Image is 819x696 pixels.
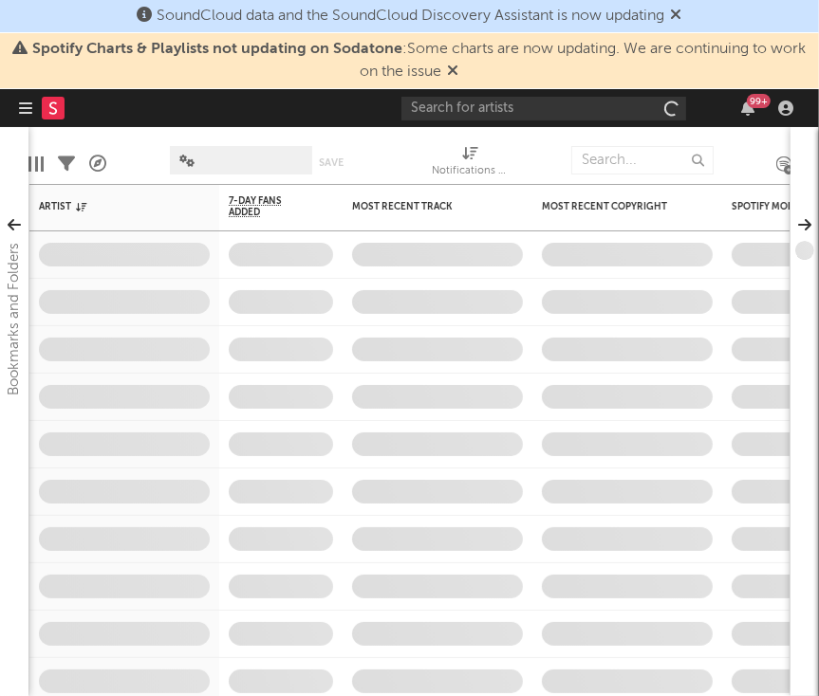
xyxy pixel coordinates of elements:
[89,137,106,192] div: A&R Pipeline
[158,9,665,24] span: SoundCloud data and the SoundCloud Discovery Assistant is now updating
[58,137,75,192] div: Filters
[229,195,305,218] span: 7-Day Fans Added
[747,94,771,108] div: 99 +
[401,97,686,120] input: Search for artists
[433,160,509,183] div: Notifications (Artist)
[542,201,684,212] div: Most Recent Copyright
[448,64,459,80] span: Dismiss
[433,137,509,192] div: Notifications (Artist)
[571,146,714,174] input: Search...
[352,201,494,212] div: Most Recent Track
[33,42,403,57] span: Spotify Charts & Playlists not updating on Sodatone
[671,9,682,24] span: Dismiss
[319,157,344,168] button: Save
[33,42,807,80] span: : Some charts are now updating. We are continuing to work on the issue
[3,243,26,395] div: Bookmarks and Folders
[28,137,44,192] div: Edit Columns
[39,201,181,212] div: Artist
[741,101,754,116] button: 99+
